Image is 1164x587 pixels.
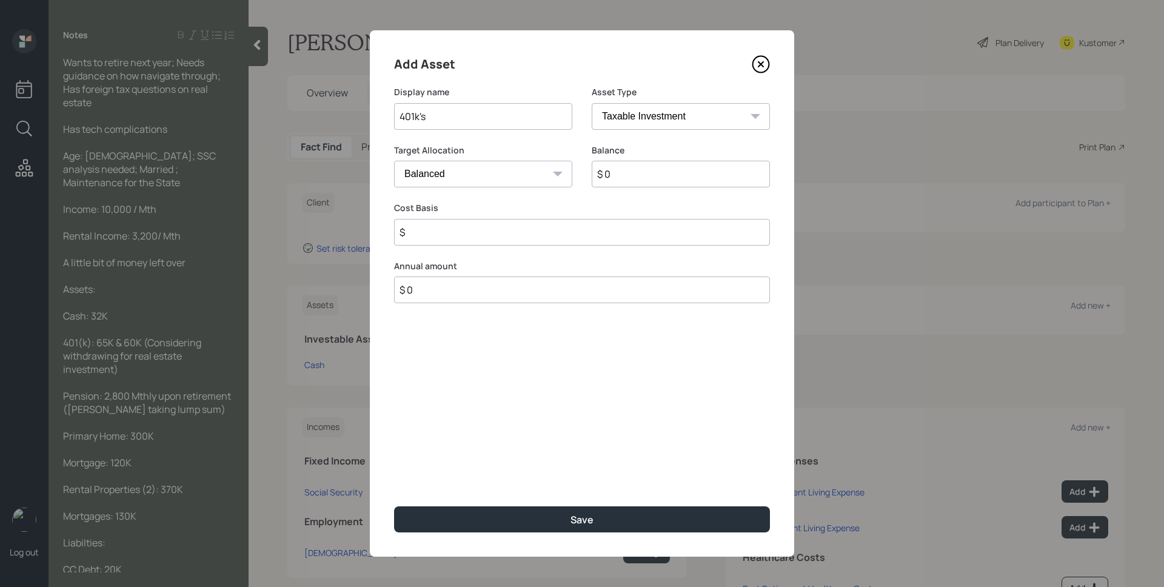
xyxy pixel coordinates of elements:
label: Annual amount [394,260,770,272]
div: Save [570,513,594,526]
label: Balance [592,144,770,156]
button: Save [394,506,770,532]
label: Display name [394,86,572,98]
label: Asset Type [592,86,770,98]
label: Target Allocation [394,144,572,156]
h4: Add Asset [394,55,455,74]
label: Cost Basis [394,202,770,214]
